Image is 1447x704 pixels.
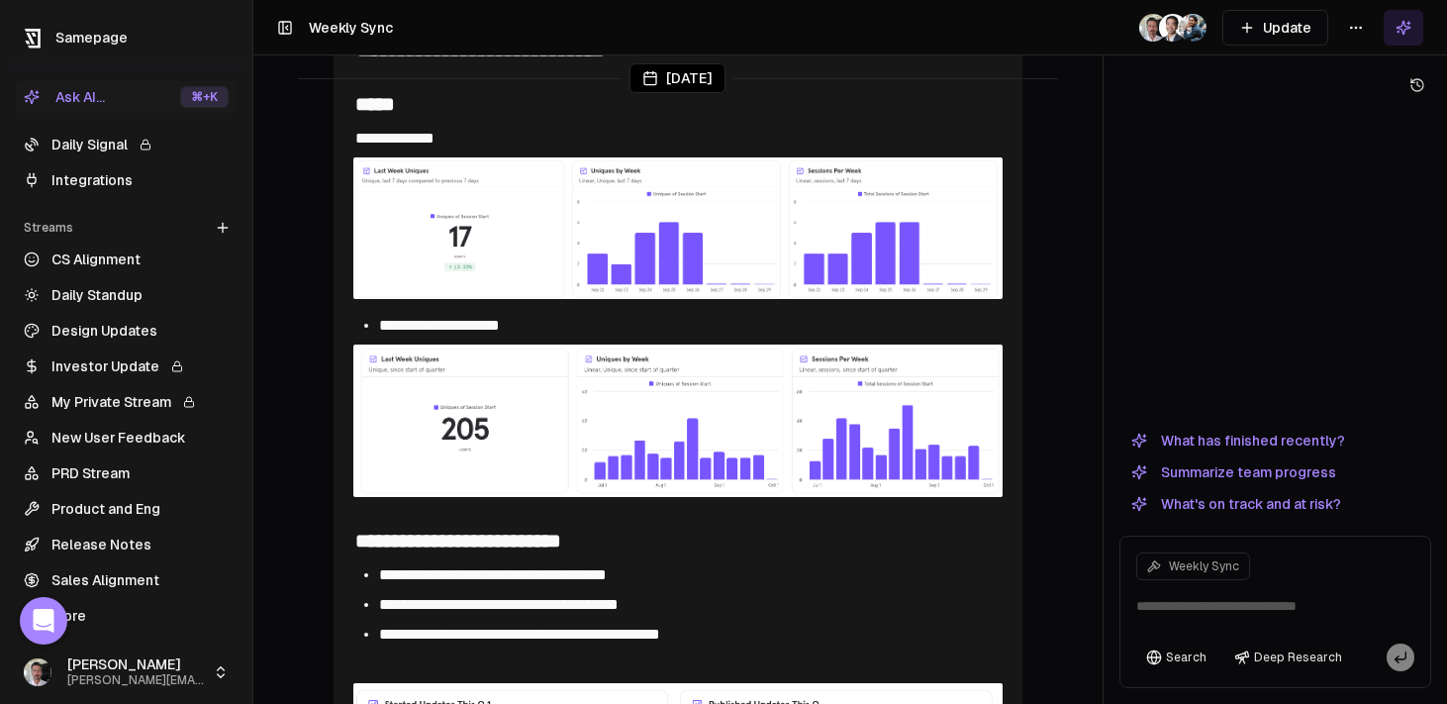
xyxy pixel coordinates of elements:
button: Deep Research [1224,644,1352,671]
button: What has finished recently? [1119,429,1357,453]
button: Update [1222,10,1328,46]
a: CS Alignment [16,244,237,275]
a: Integrations [16,164,237,196]
button: What's on track and at risk? [1119,492,1353,516]
img: 1695405595226.jpeg [1179,14,1206,42]
a: Sales Alignment [16,564,237,596]
a: Design Updates [16,315,237,347]
a: My Private Stream [16,386,237,418]
span: [PERSON_NAME][EMAIL_ADDRESS] [67,673,205,688]
a: PRD Stream [16,457,237,489]
a: New User Feedback [16,422,237,453]
button: Summarize team progress [1119,460,1348,484]
button: [PERSON_NAME][PERSON_NAME][EMAIL_ADDRESS] [16,649,237,696]
img: _image [24,658,51,686]
img: _image [1139,14,1167,42]
a: Daily Signal [16,129,237,160]
button: Ask AI...⌘+K [16,81,237,113]
div: Streams [16,212,237,244]
div: ⌘ +K [180,86,229,108]
div: Open Intercom Messenger [20,597,67,645]
button: Search [1136,644,1216,671]
a: Investor Update [16,351,237,382]
a: Daily Standup [16,279,237,311]
div: Ask AI... [24,87,105,107]
a: More [16,600,237,632]
img: 2025-09-29_10-55-08.png [353,345,1003,497]
img: 2025-09-29_10-47-26.png [353,157,1003,299]
a: Product and Eng [16,493,237,525]
span: [PERSON_NAME] [67,656,205,674]
div: [DATE] [629,63,725,93]
a: Release Notes [16,529,237,560]
img: _image [1159,14,1187,42]
span: Weekly Sync [1169,558,1239,574]
span: Samepage [55,30,128,46]
span: Weekly Sync [309,20,393,36]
